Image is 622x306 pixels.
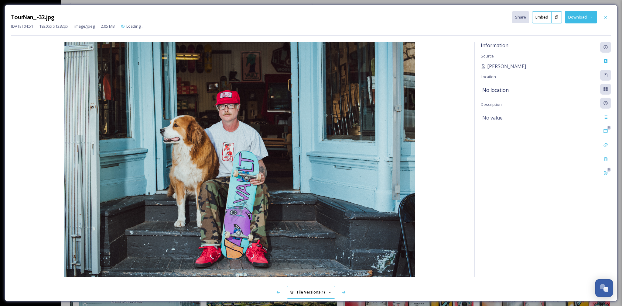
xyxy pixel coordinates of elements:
span: 1920 px x 1282 px [39,23,68,29]
span: No location [482,86,509,94]
button: Share [512,11,529,23]
button: Open Chat [595,279,613,297]
span: [DATE] 04:51 [11,23,33,29]
span: Source [481,53,494,59]
span: Location [481,74,496,79]
span: [PERSON_NAME] [487,63,526,70]
span: 2.05 MB [101,23,115,29]
span: Information [481,42,508,49]
button: File Versions(1) [287,286,335,298]
span: Loading... [126,23,143,29]
div: 0 [607,168,611,172]
div: 0 [607,126,611,130]
span: No value. [482,114,504,121]
img: 1924-wl-8b47d8a8-a3df-43d2-bef7-0669154ec42a.jpg [11,42,468,277]
span: Description [481,102,502,107]
button: Embed [532,11,552,23]
h3: TourNan_-32.jpg [11,13,54,22]
button: Download [565,11,597,23]
span: image/jpeg [74,23,95,29]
